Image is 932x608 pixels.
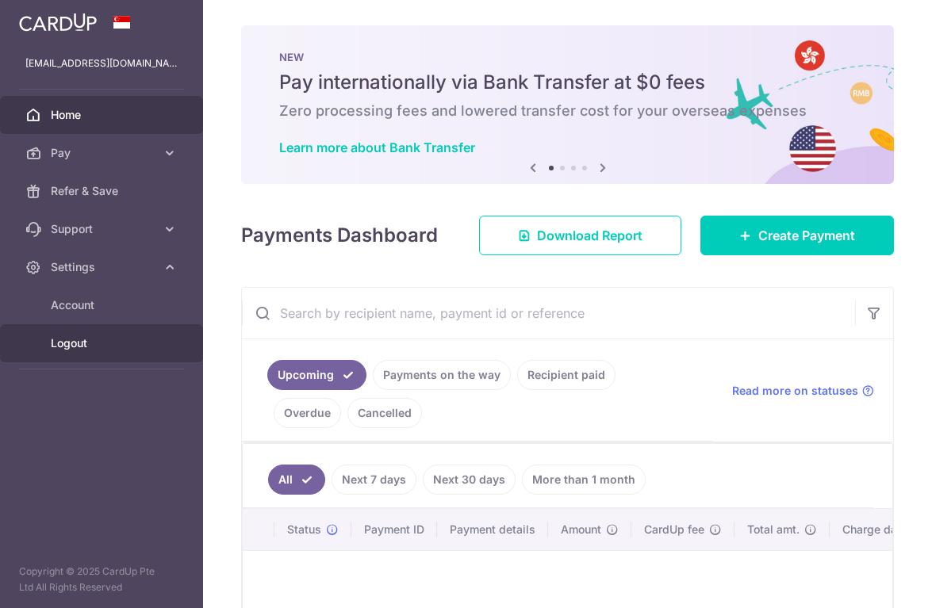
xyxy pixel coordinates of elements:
[479,216,681,255] a: Download Report
[25,55,178,71] p: [EMAIL_ADDRESS][DOMAIN_NAME]
[332,465,416,495] a: Next 7 days
[268,465,325,495] a: All
[51,221,155,237] span: Support
[267,360,366,390] a: Upcoming
[51,259,155,275] span: Settings
[51,145,155,161] span: Pay
[347,398,422,428] a: Cancelled
[373,360,511,390] a: Payments on the way
[437,509,548,550] th: Payment details
[700,216,894,255] a: Create Payment
[51,183,155,199] span: Refer & Save
[842,522,907,537] span: Charge date
[242,288,855,338] input: Search by recipient name, payment id or reference
[732,383,874,399] a: Read more on statuses
[241,221,438,250] h4: Payments Dashboard
[279,70,856,95] h5: Pay internationally via Bank Transfer at $0 fees
[51,107,155,123] span: Home
[279,140,475,155] a: Learn more about Bank Transfer
[279,51,856,63] p: NEW
[274,398,341,428] a: Overdue
[279,101,856,120] h6: Zero processing fees and lowered transfer cost for your overseas expenses
[537,226,642,245] span: Download Report
[51,297,155,313] span: Account
[51,335,155,351] span: Logout
[19,13,97,32] img: CardUp
[747,522,800,537] span: Total amt.
[644,522,704,537] span: CardUp fee
[732,383,858,399] span: Read more on statuses
[287,522,321,537] span: Status
[517,360,616,390] a: Recipient paid
[561,522,601,537] span: Amount
[351,509,437,550] th: Payment ID
[241,25,894,184] img: Bank transfer banner
[758,226,855,245] span: Create Payment
[423,465,516,495] a: Next 30 days
[522,465,646,495] a: More than 1 month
